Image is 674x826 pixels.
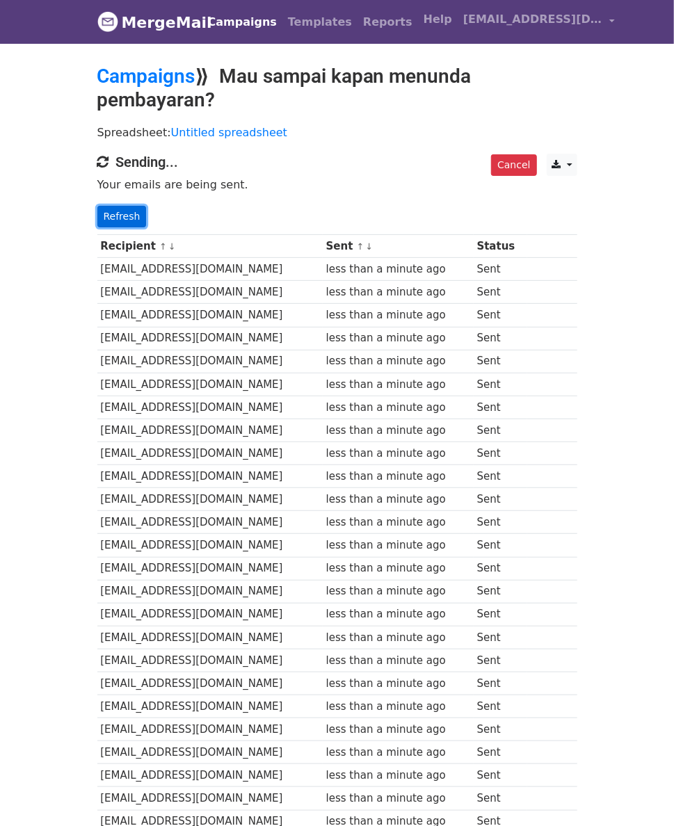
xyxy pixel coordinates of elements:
[474,442,527,465] td: Sent
[97,626,323,649] td: [EMAIL_ADDRESS][DOMAIN_NAME]
[474,419,527,442] td: Sent
[97,787,323,810] td: [EMAIL_ADDRESS][DOMAIN_NAME]
[326,446,470,462] div: less than a minute ago
[97,465,323,488] td: [EMAIL_ADDRESS][DOMAIN_NAME]
[326,330,470,346] div: less than a minute ago
[326,768,470,784] div: less than a minute ago
[97,154,577,170] h4: Sending...
[474,373,527,396] td: Sent
[97,350,323,373] td: [EMAIL_ADDRESS][DOMAIN_NAME]
[474,511,527,534] td: Sent
[474,488,527,511] td: Sent
[358,8,418,36] a: Reports
[97,125,577,140] p: Spreadsheet:
[326,353,470,369] div: less than a minute ago
[474,557,527,580] td: Sent
[474,764,527,787] td: Sent
[474,350,527,373] td: Sent
[97,557,323,580] td: [EMAIL_ADDRESS][DOMAIN_NAME]
[326,537,470,553] div: less than a minute ago
[474,787,527,810] td: Sent
[357,241,364,252] a: ↑
[171,126,287,139] a: Untitled spreadsheet
[474,580,527,603] td: Sent
[326,745,470,761] div: less than a minute ago
[418,6,458,33] a: Help
[97,177,577,192] p: Your emails are being sent.
[97,327,323,350] td: [EMAIL_ADDRESS][DOMAIN_NAME]
[458,6,620,38] a: [EMAIL_ADDRESS][DOMAIN_NAME]
[604,759,674,826] iframe: Chat Widget
[97,718,323,741] td: [EMAIL_ADDRESS][DOMAIN_NAME]
[474,396,527,419] td: Sent
[326,699,470,715] div: less than a minute ago
[97,511,323,534] td: [EMAIL_ADDRESS][DOMAIN_NAME]
[326,284,470,300] div: less than a minute ago
[323,235,474,258] th: Sent
[474,649,527,672] td: Sent
[474,281,527,304] td: Sent
[474,603,527,626] td: Sent
[97,442,323,465] td: [EMAIL_ADDRESS][DOMAIN_NAME]
[366,241,374,252] a: ↓
[463,11,602,28] span: [EMAIL_ADDRESS][DOMAIN_NAME]
[326,423,470,439] div: less than a minute ago
[326,630,470,646] div: less than a minute ago
[97,649,323,672] td: [EMAIL_ADDRESS][DOMAIN_NAME]
[97,235,323,258] th: Recipient
[326,515,470,531] div: less than a minute ago
[97,419,323,442] td: [EMAIL_ADDRESS][DOMAIN_NAME]
[474,304,527,327] td: Sent
[474,534,527,557] td: Sent
[474,235,527,258] th: Status
[97,304,323,327] td: [EMAIL_ADDRESS][DOMAIN_NAME]
[326,583,470,599] div: less than a minute ago
[474,327,527,350] td: Sent
[97,488,323,511] td: [EMAIL_ADDRESS][DOMAIN_NAME]
[97,396,323,419] td: [EMAIL_ADDRESS][DOMAIN_NAME]
[491,154,536,176] a: Cancel
[168,241,176,252] a: ↓
[474,465,527,488] td: Sent
[474,258,527,281] td: Sent
[326,722,470,738] div: less than a minute ago
[97,373,323,396] td: [EMAIL_ADDRESS][DOMAIN_NAME]
[326,676,470,692] div: less than a minute ago
[326,606,470,622] div: less than a minute ago
[97,741,323,764] td: [EMAIL_ADDRESS][DOMAIN_NAME]
[97,11,118,32] img: MergeMail logo
[97,695,323,718] td: [EMAIL_ADDRESS][DOMAIN_NAME]
[97,534,323,557] td: [EMAIL_ADDRESS][DOMAIN_NAME]
[282,8,358,36] a: Templates
[97,258,323,281] td: [EMAIL_ADDRESS][DOMAIN_NAME]
[474,672,527,695] td: Sent
[474,695,527,718] td: Sent
[326,400,470,416] div: less than a minute ago
[97,764,323,787] td: [EMAIL_ADDRESS][DOMAIN_NAME]
[326,307,470,323] div: less than a minute ago
[474,741,527,764] td: Sent
[159,241,167,252] a: ↑
[326,653,470,669] div: less than a minute ago
[326,377,470,393] div: less than a minute ago
[474,718,527,741] td: Sent
[474,626,527,649] td: Sent
[97,672,323,695] td: [EMAIL_ADDRESS][DOMAIN_NAME]
[326,492,470,508] div: less than a minute ago
[326,560,470,576] div: less than a minute ago
[97,65,195,88] a: Campaigns
[326,791,470,807] div: less than a minute ago
[202,8,282,36] a: Campaigns
[97,580,323,603] td: [EMAIL_ADDRESS][DOMAIN_NAME]
[97,206,147,227] a: Refresh
[326,261,470,277] div: less than a minute ago
[97,603,323,626] td: [EMAIL_ADDRESS][DOMAIN_NAME]
[97,8,191,37] a: MergeMail
[97,281,323,304] td: [EMAIL_ADDRESS][DOMAIN_NAME]
[326,469,470,485] div: less than a minute ago
[97,65,577,111] h2: ⟫ Mau sampai kapan menunda pembayaran?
